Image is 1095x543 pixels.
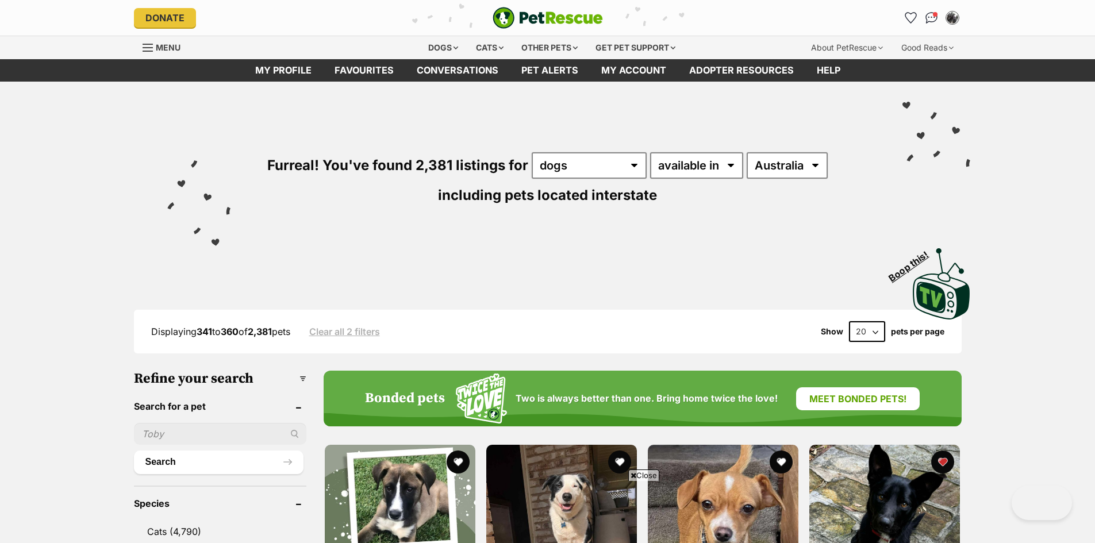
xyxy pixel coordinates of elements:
[269,486,827,537] iframe: Advertisement
[947,12,958,24] img: Kate Stockwell profile pic
[248,326,272,337] strong: 2,381
[134,498,306,509] header: Species
[134,401,306,411] header: Search for a pet
[943,9,962,27] button: My account
[456,373,507,423] img: Squiggle
[323,59,405,82] a: Favourites
[221,326,239,337] strong: 360
[365,391,445,407] h4: Bonded pets
[925,12,938,24] img: chat-41dd97257d64d25036548639549fe6c8038ab92f7586957e7f3b1b290dea8141.svg
[805,59,852,82] a: Help
[932,450,955,473] button: favourite
[134,423,306,445] input: Toby
[608,450,631,473] button: favourite
[886,242,939,283] span: Boop this!
[134,371,306,387] h3: Refine your search
[902,9,962,27] ul: Account quick links
[309,326,380,337] a: Clear all 2 filters
[156,43,180,52] span: Menu
[803,36,891,59] div: About PetRescue
[493,7,603,29] a: PetRescue
[821,327,843,336] span: Show
[913,238,970,322] a: Boop this!
[405,59,510,82] a: conversations
[438,187,657,203] span: including pets located interstate
[628,469,659,481] span: Close
[143,36,189,57] a: Menu
[913,248,970,319] img: PetRescue TV logo
[420,36,466,59] div: Dogs
[770,450,793,473] button: favourite
[1012,486,1072,520] iframe: Help Scout Beacon - Open
[134,8,196,28] a: Donate
[197,326,212,337] strong: 341
[468,36,512,59] div: Cats
[796,387,920,410] a: Meet bonded pets!
[590,59,678,82] a: My account
[267,157,528,174] span: Furreal! You've found 2,381 listings for
[923,9,941,27] a: Conversations
[134,450,303,473] button: Search
[891,327,944,336] label: pets per page
[493,7,603,29] img: logo-e224e6f780fb5917bec1dbf3a21bbac754714ae5b6737aabdf751b685950b380.svg
[678,59,805,82] a: Adopter resources
[587,36,683,59] div: Get pet support
[447,450,470,473] button: favourite
[893,36,962,59] div: Good Reads
[151,326,290,337] span: Displaying to of pets
[513,36,586,59] div: Other pets
[510,59,590,82] a: Pet alerts
[244,59,323,82] a: My profile
[902,9,920,27] a: Favourites
[516,393,778,404] span: Two is always better than one. Bring home twice the love!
